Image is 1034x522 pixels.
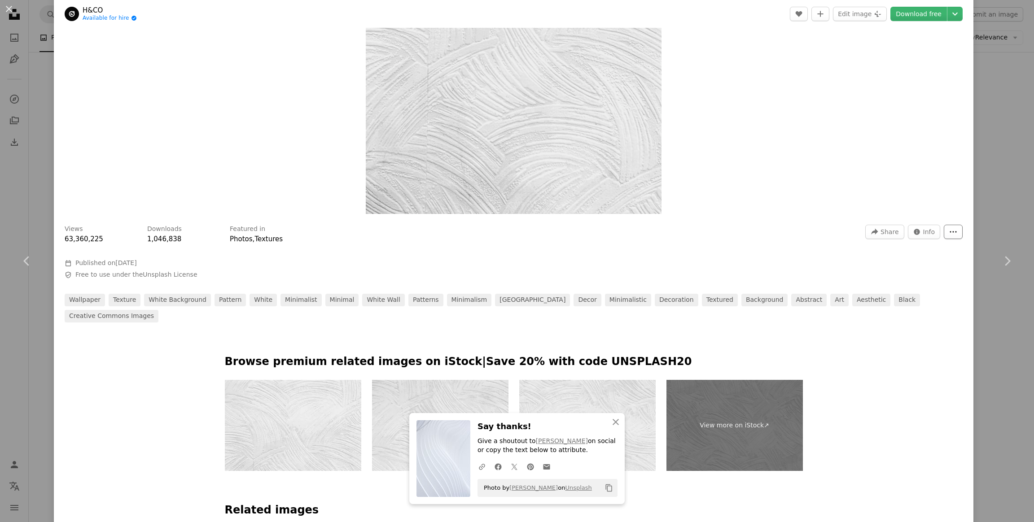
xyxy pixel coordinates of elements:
a: background [741,294,788,306]
a: black [894,294,920,306]
a: decoration [655,294,698,306]
a: wallpaper [65,294,105,306]
img: The texture of the paper. The background is made of old paper. Seamless texture of natural material [519,380,656,471]
a: decor [574,294,601,306]
p: Give a shoutout to on social or copy the text below to attribute. [478,437,618,455]
span: Photo by on [479,481,592,495]
a: white background [144,294,211,306]
button: Choose download size [947,7,963,21]
span: Info [923,225,935,239]
a: textured [702,294,738,306]
a: Available for hire [83,15,137,22]
button: Like [790,7,808,21]
a: Creative Commons images [65,310,158,322]
a: Download free [890,7,947,21]
a: minimal [325,294,359,306]
a: aesthetic [852,294,890,306]
a: [PERSON_NAME] [536,437,588,444]
a: Next [980,218,1034,304]
button: Share this image [865,225,904,239]
a: art [830,294,849,306]
a: [PERSON_NAME] [509,484,558,491]
span: 63,360,225 [65,235,103,243]
a: pattern [215,294,246,306]
a: Share on Pinterest [522,457,539,475]
a: View more on iStock↗ [666,380,803,471]
a: minimalism [447,294,492,306]
p: Browse premium related images on iStock | Save 20% with code UNSPLASH20 [225,355,803,369]
a: Share on Facebook [490,457,506,475]
a: patterns [408,294,443,306]
a: Unsplash [565,484,591,491]
img: Gray Bright Grunge Texture Vector Background [372,380,508,471]
h3: Views [65,225,83,234]
time: February 23, 2019 at 9:42:12 AM GMT+5:30 [115,259,136,266]
span: , [253,235,255,243]
a: Photos [230,235,253,243]
a: Share on Twitter [506,457,522,475]
a: Share over email [539,457,555,475]
span: Published on [75,259,137,266]
a: texture [109,294,140,306]
a: minimalistic [605,294,651,306]
span: Share [881,225,898,239]
span: 1,046,838 [147,235,181,243]
span: Free to use under the [75,270,197,279]
button: Copy to clipboard [601,480,617,496]
a: white wall [362,294,404,306]
img: White Background, Copy Space [225,380,361,471]
h3: Downloads [147,225,182,234]
button: Add to Collection [811,7,829,21]
button: More Actions [944,225,963,239]
button: Edit image [833,7,887,21]
a: minimalist [280,294,322,306]
a: Unsplash License [143,271,197,278]
a: abstract [791,294,827,306]
a: H&CO [83,6,137,15]
button: Stats about this image [908,225,941,239]
img: Go to H&CO's profile [65,7,79,21]
h4: Related images [225,503,803,518]
h3: Featured in [230,225,265,234]
a: [GEOGRAPHIC_DATA] [495,294,570,306]
h3: Say thanks! [478,420,618,433]
a: white [250,294,277,306]
a: Textures [254,235,283,243]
